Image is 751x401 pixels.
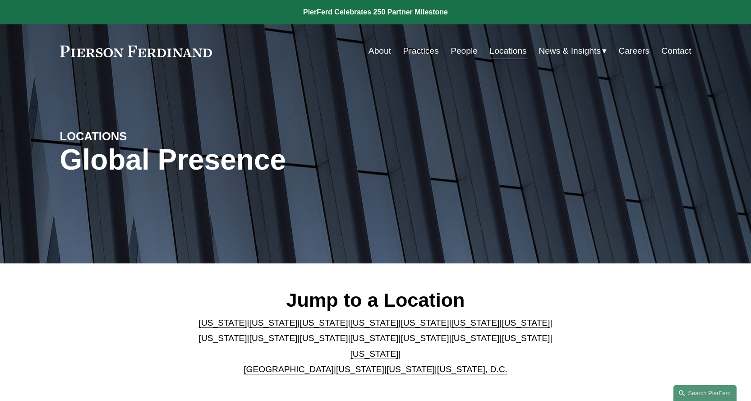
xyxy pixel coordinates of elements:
[387,364,435,374] a: [US_STATE]
[350,349,399,359] a: [US_STATE]
[618,42,649,60] a: Careers
[350,333,399,343] a: [US_STATE]
[369,42,391,60] a: About
[191,288,560,312] h2: Jump to a Location
[401,318,449,327] a: [US_STATE]
[451,318,499,327] a: [US_STATE]
[490,42,527,60] a: Locations
[401,333,449,343] a: [US_STATE]
[244,364,334,374] a: [GEOGRAPHIC_DATA]
[199,333,247,343] a: [US_STATE]
[451,333,499,343] a: [US_STATE]
[673,385,737,401] a: Search this site
[661,42,691,60] a: Contact
[539,42,607,60] a: folder dropdown
[502,333,550,343] a: [US_STATE]
[300,333,348,343] a: [US_STATE]
[539,43,601,59] span: News & Insights
[437,364,507,374] a: [US_STATE], D.C.
[60,143,481,176] h1: Global Presence
[249,318,298,327] a: [US_STATE]
[451,42,478,60] a: People
[199,318,247,327] a: [US_STATE]
[350,318,399,327] a: [US_STATE]
[191,315,560,378] p: | | | | | | | | | | | | | | | | | |
[249,333,298,343] a: [US_STATE]
[336,364,384,374] a: [US_STATE]
[502,318,550,327] a: [US_STATE]
[300,318,348,327] a: [US_STATE]
[403,42,439,60] a: Practices
[60,129,218,143] h4: LOCATIONS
